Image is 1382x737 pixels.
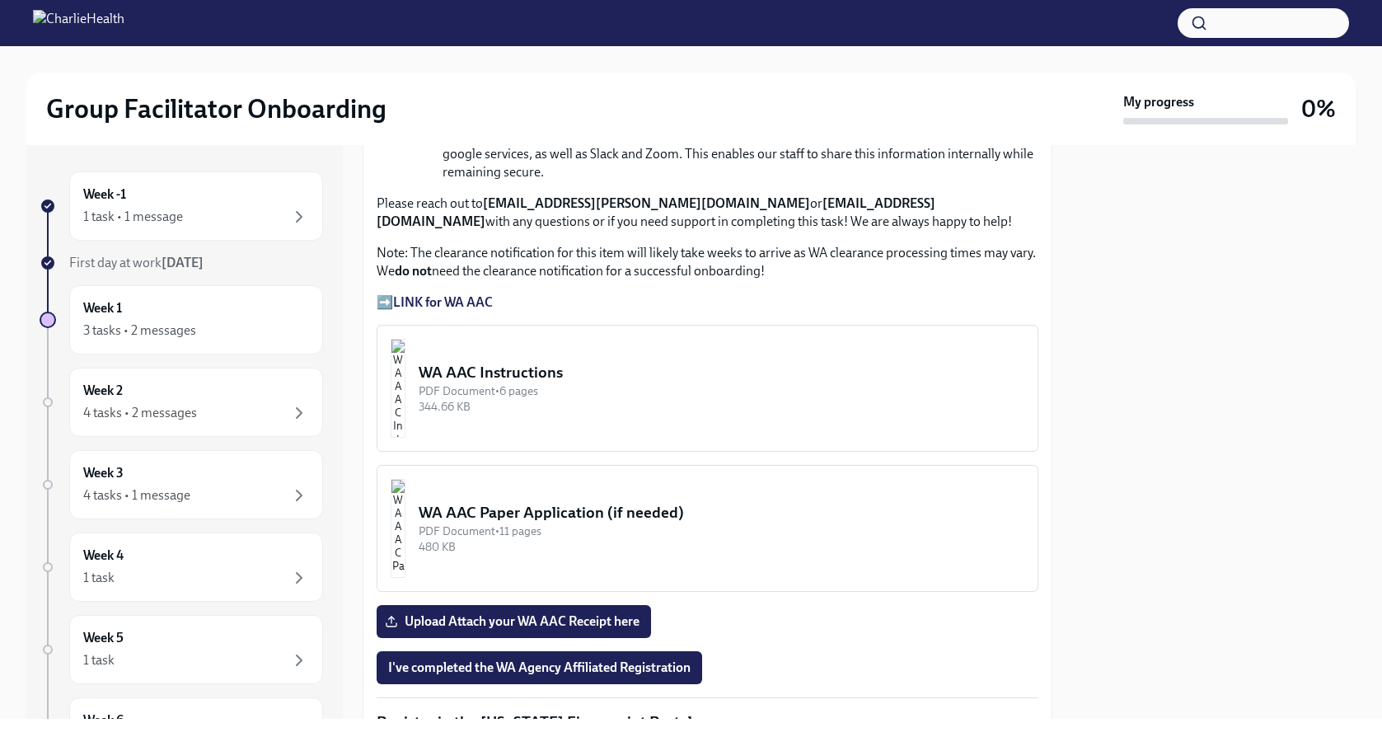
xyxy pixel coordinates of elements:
[40,254,323,272] a: First day at work[DATE]
[388,613,639,630] span: Upload Attach your WA AAC Receipt here
[377,711,1038,733] p: Register in the [US_STATE] Fingerprint Portal
[40,368,323,437] a: Week 24 tasks • 2 messages
[83,486,190,505] div: 4 tasks • 1 message
[1123,93,1194,111] strong: My progress
[419,523,1024,539] div: PDF Document • 11 pages
[83,711,124,730] h6: Week 6
[393,294,493,310] a: LINK for WA AAC
[377,605,651,638] label: Upload Attach your WA AAC Receipt here
[83,651,115,669] div: 1 task
[83,208,183,226] div: 1 task • 1 message
[83,569,115,587] div: 1 task
[483,195,810,211] strong: [EMAIL_ADDRESS][PERSON_NAME][DOMAIN_NAME]
[377,651,702,684] button: I've completed the WA Agency Affiliated Registration
[40,533,323,602] a: Week 41 task
[83,464,124,482] h6: Week 3
[40,285,323,354] a: Week 13 tasks • 2 messages
[377,195,1038,231] p: Please reach out to or with any questions or if you need support in completing this task! We are ...
[83,547,124,565] h6: Week 4
[83,382,123,400] h6: Week 2
[83,629,124,647] h6: Week 5
[419,399,1024,415] div: 344.66 KB
[83,404,197,422] div: 4 tasks • 2 messages
[395,263,432,279] strong: do not
[388,660,691,676] span: I've completed the WA Agency Affiliated Registration
[377,244,1038,280] p: Note: The clearance notification for this item will likely take weeks to arrive as WA clearance p...
[40,450,323,519] a: Week 34 tasks • 1 message
[419,539,1024,555] div: 480 KB
[419,502,1024,523] div: WA AAC Paper Application (if needed)
[377,293,1038,312] p: ➡️
[391,339,405,438] img: WA AAC Instructions
[83,299,122,317] h6: Week 1
[83,185,126,204] h6: Week -1
[83,322,196,340] div: 3 tasks • 2 messages
[391,479,405,578] img: WA AAC Paper Application (if needed)
[40,171,323,241] a: Week -11 task • 1 message
[162,255,204,270] strong: [DATE]
[1301,94,1336,124] h3: 0%
[33,10,124,36] img: CharlieHealth
[443,109,1038,181] li: Protection and security of PHI and personal information is a high priority for Charlie Health. We...
[377,465,1038,592] button: WA AAC Paper Application (if needed)PDF Document•11 pages480 KB
[69,255,204,270] span: First day at work
[40,615,323,684] a: Week 51 task
[46,92,386,125] h2: Group Facilitator Onboarding
[377,325,1038,452] button: WA AAC InstructionsPDF Document•6 pages344.66 KB
[419,383,1024,399] div: PDF Document • 6 pages
[419,362,1024,383] div: WA AAC Instructions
